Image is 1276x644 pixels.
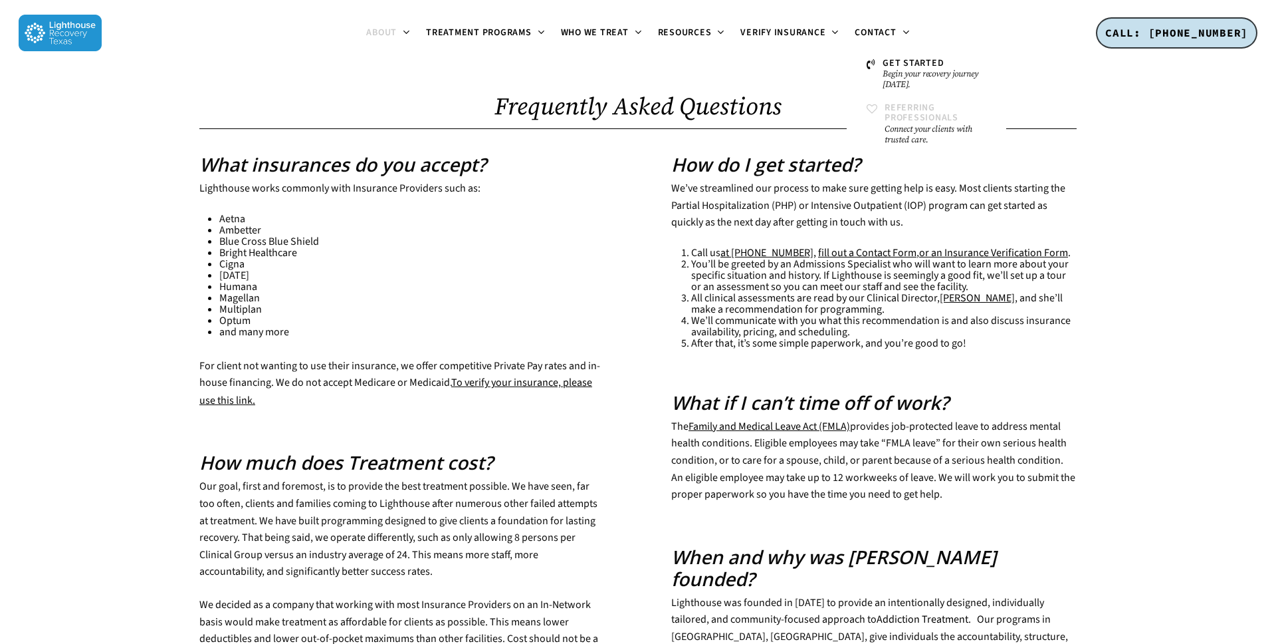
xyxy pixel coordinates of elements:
[691,293,1077,315] li: All clinical assessments are read by our Clinical Director, , and she’ll make a recommendation fo...
[199,180,605,214] p: Lighthouse works commonly with Insurance Providers such as:
[818,245,916,260] a: fill out a Contact Form
[366,26,397,39] span: About
[847,28,917,39] a: Contact
[561,26,629,39] span: Who We Treat
[199,358,605,410] p: For client not wanting to use their insurance, we offer competitive Private Pay rates and in-hous...
[860,52,993,96] a: Get StartedBegin your recovery journey [DATE].
[671,418,1077,504] p: The provides job-protected leave to address mental health conditions. Eligible employees may take...
[199,92,1077,120] h1: Frequently Asked Questions
[877,612,968,627] a: Addiction Treatment
[219,214,605,225] li: Aetna
[219,236,605,247] li: Blue Cross Blue Shield
[1105,26,1248,39] span: CALL: [PHONE_NUMBER]
[199,478,605,597] p: Our goal, first and foremost, is to provide the best treatment possible. We have seen, far too of...
[691,315,1077,338] li: We’ll communicate with you what this recommendation is and also discuss insurance availability, p...
[199,375,592,408] a: To verify your insurance, please use this link.
[219,293,605,304] li: Magellan
[883,57,944,70] span: Get Started
[671,180,1077,247] p: We’ve streamlined our process to make sure getting help is easy. Most clients starting the Partia...
[691,247,1077,259] li: Call us , .
[219,225,605,236] li: Ambetter
[219,327,605,338] li: and many more
[883,69,986,90] small: Begin your recovery journey [DATE].
[720,245,813,260] span: at [PHONE_NUMBER]
[855,26,896,39] span: Contact
[691,338,1077,349] li: After that, it’s some simple paperwork, and you’re good to go!
[671,152,861,177] span: How do I get started?
[219,315,605,327] li: Optum
[689,419,850,434] a: Family and Medical Leave Act (FMLA)
[358,28,418,39] a: About
[671,390,949,415] span: What if I can’t time off of work?
[199,152,486,177] strong: What insurances do you accept?
[720,245,816,260] a: at [PHONE_NUMBER],
[691,259,1077,293] li: You’ll be greeted by an Admissions Specialist who will want to learn more about your specific sit...
[940,291,1015,305] a: [PERSON_NAME]
[732,28,847,39] a: Verify Insurance
[199,450,493,475] span: How much does Treatment cost?
[860,96,993,152] a: Referring ProfessionalsConnect your clients with trusted care.
[426,26,532,39] span: Treatment Programs
[885,101,958,124] span: Referring Professionals
[219,281,605,293] li: Humana
[219,259,605,270] li: Cigna
[219,247,605,259] li: Bright Healthcare
[219,270,605,281] li: [DATE]
[919,245,1068,260] a: or an Insurance Verification Form
[671,544,996,591] span: When and why was [PERSON_NAME] founded?
[19,15,102,51] img: Lighthouse Recovery Texas
[418,28,553,39] a: Treatment Programs
[658,26,712,39] span: Resources
[219,304,605,315] li: Multiplan
[553,28,650,39] a: Who We Treat
[740,26,825,39] span: Verify Insurance
[885,124,986,145] small: Connect your clients with trusted care.
[650,28,733,39] a: Resources
[1096,17,1257,49] a: CALL: [PHONE_NUMBER]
